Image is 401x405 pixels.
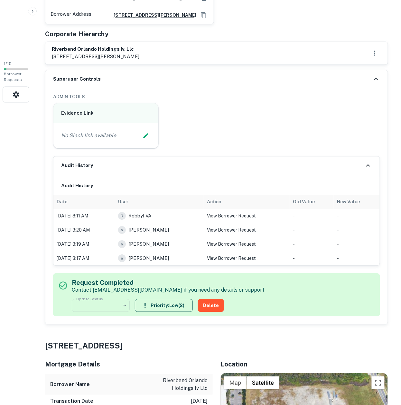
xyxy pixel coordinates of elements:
[61,110,151,117] h6: Evidence Link
[118,255,126,262] div: a
[290,223,334,237] td: -
[220,360,388,369] h5: Location
[53,195,115,209] th: Date
[128,212,152,220] p: Robbyl VA
[290,251,334,266] td: -
[72,297,130,315] div: ​
[53,223,115,237] td: [DATE] 3:20 AM
[118,226,126,234] div: a
[76,296,103,302] label: Update Status
[334,195,380,209] th: New Value
[4,62,12,66] span: 1 / 10
[118,212,126,220] div: R
[108,12,196,19] a: [STREET_ADDRESS][PERSON_NAME]
[61,182,372,190] h6: Audit History
[204,251,290,266] td: View Borrower Request
[45,30,108,39] h5: Corporate Hierarchy
[204,223,290,237] td: View Borrower Request
[334,209,380,223] td: -
[53,251,115,266] td: [DATE] 3:17 AM
[72,286,266,294] p: Contact [EMAIL_ADDRESS][DOMAIN_NAME] if you need any details or support.
[118,241,126,248] div: a
[128,255,169,262] p: [PERSON_NAME]
[128,241,169,248] p: [PERSON_NAME]
[53,93,380,101] h6: ADMIN TOOLS
[45,360,213,369] h5: Mortgage Details
[61,162,93,170] h6: Audit History
[4,72,22,82] span: Borrower Requests
[50,381,90,389] h6: Borrower Name
[204,209,290,223] td: View Borrower Request
[51,11,91,20] p: Borrower Address
[135,299,193,312] button: Priority:Low(2)
[334,251,380,266] td: -
[52,46,139,53] h6: riverbend orlando holdings iv, llc
[224,377,247,390] button: Show street map
[334,223,380,237] td: -
[199,11,209,20] button: Copy Address
[290,195,334,209] th: Old Value
[198,299,224,312] button: Delete
[53,237,115,251] td: [DATE] 3:19 AM
[53,209,115,223] td: [DATE] 8:11 AM
[290,209,334,223] td: -
[369,333,401,364] iframe: Chat Widget
[115,195,204,209] th: User
[334,237,380,251] td: -
[128,226,169,234] p: [PERSON_NAME]
[204,195,290,209] th: Action
[150,377,208,392] p: riverbend orlando holdings iv llc
[45,340,388,352] h4: [STREET_ADDRESS]
[52,53,139,61] p: [STREET_ADDRESS][PERSON_NAME]
[290,237,334,251] td: -
[61,132,116,140] p: No Slack link available
[141,131,151,141] button: Edit Slack Link
[247,377,279,390] button: Show satellite imagery
[204,237,290,251] td: View Borrower Request
[372,377,385,390] button: Toggle fullscreen view
[72,278,266,288] h5: Request Completed
[53,76,101,83] h6: Superuser Controls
